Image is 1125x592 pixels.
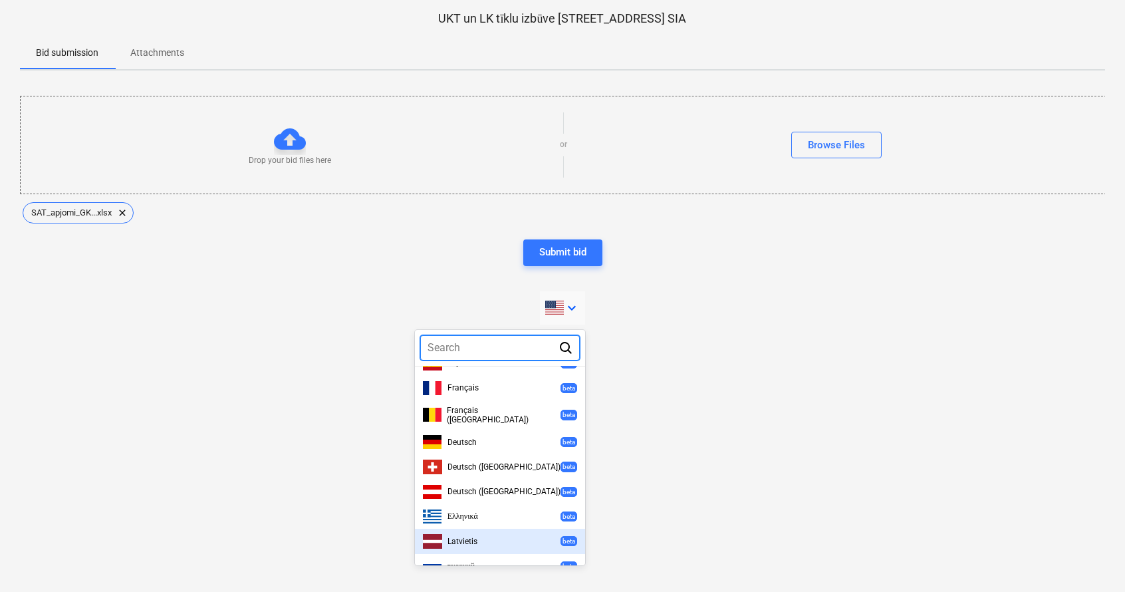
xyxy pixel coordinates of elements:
span: Deutsch [447,438,477,447]
p: beta [562,410,575,419]
p: beta [562,562,575,571]
p: beta [562,384,575,392]
p: beta [562,462,575,471]
p: beta [562,488,575,496]
span: Français [447,383,479,392]
span: Deutsch ([GEOGRAPHIC_DATA]) [447,487,561,496]
p: beta [562,537,575,545]
span: Ελληνικά [447,512,478,521]
span: Deutsch ([GEOGRAPHIC_DATA]) [447,462,561,472]
p: beta [562,438,575,446]
span: Latvietis [447,537,477,546]
span: русский [447,561,475,571]
p: beta [562,512,575,521]
span: Français ([GEOGRAPHIC_DATA]) [447,406,561,424]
